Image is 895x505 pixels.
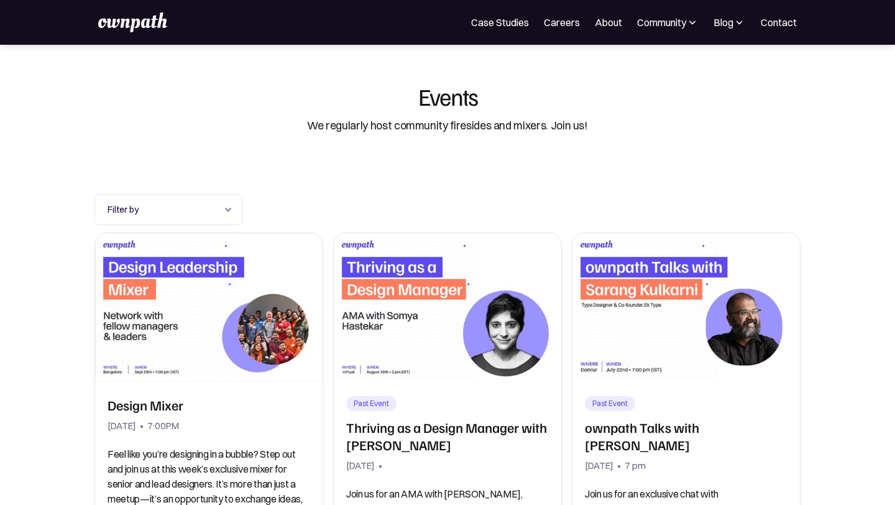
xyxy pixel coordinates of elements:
div: Past Event [354,399,389,409]
a: About [595,15,622,30]
div: Community [637,15,686,30]
div: • [379,457,382,475]
h2: ownpath Talks with [PERSON_NAME] [585,419,787,453]
div: Community [637,15,699,30]
h2: Design Mixer [108,396,183,414]
div: Events [418,85,477,108]
div: • [617,457,621,475]
div: • [140,417,144,435]
div: Blog [714,15,746,30]
div: 7:00PM [147,417,179,435]
div: Filter by [94,194,242,225]
div: [DATE] [585,457,613,475]
div: 7 pm [625,457,646,475]
div: [DATE] [108,417,136,435]
div: [DATE] [346,457,375,475]
div: Filter by [108,202,217,217]
h2: Thriving as a Design Manager with [PERSON_NAME] [346,419,549,453]
a: Contact [761,15,797,30]
div: We regularly host community firesides and mixers. Join us! [307,118,588,134]
div: Past Event [592,399,628,409]
div: Blog [714,15,733,30]
a: Case Studies [471,15,529,30]
a: Careers [544,15,580,30]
